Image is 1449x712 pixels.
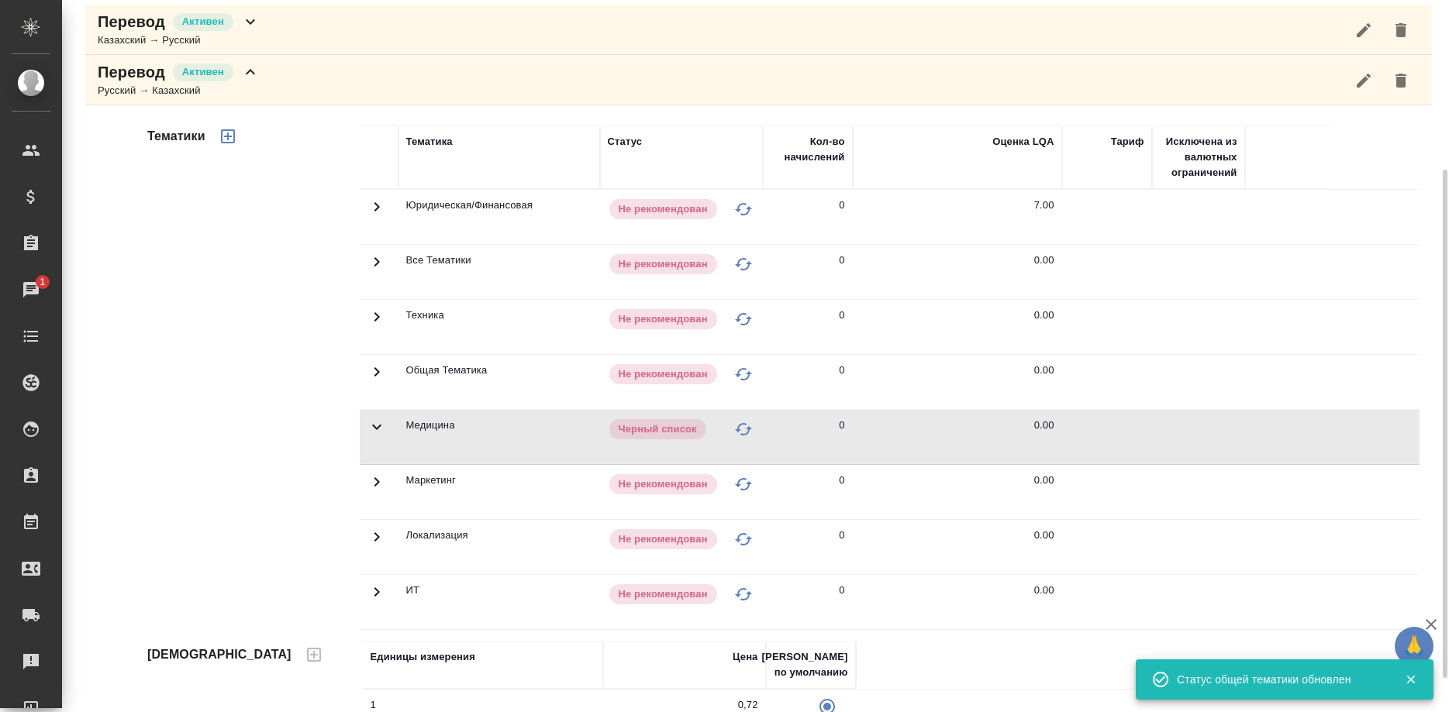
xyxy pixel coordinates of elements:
div: 0 [839,253,844,268]
button: Изменить статус на "В черном списке" [732,198,755,221]
div: 0 [839,583,844,598]
div: 0 [839,528,844,543]
button: Добавить тематику [209,118,247,155]
p: Не рекомендован [619,256,708,272]
div: ПереводАктивенКазахский → Русский [85,5,1432,55]
button: Изменить статус на "В черном списке" [732,473,755,496]
td: 7.00 [853,190,1062,244]
div: Исключена из валютных ограничений [1160,134,1237,181]
span: Toggle Row Expanded [367,427,386,439]
div: Оценка LQA [992,134,1054,150]
td: 0.00 [853,520,1062,574]
td: Медицина [398,410,600,464]
div: Кол-во начислений [771,134,845,165]
p: Активен [182,14,224,29]
button: Редактировать услугу [1345,62,1382,99]
td: Маркетинг [398,465,600,519]
div: 0 [839,363,844,378]
span: Toggle Row Expanded [367,372,386,384]
div: Статус [608,134,643,150]
button: Изменить статус на "Не рекомендован" [732,418,755,441]
span: Toggle Row Expanded [367,317,386,328]
button: Изменить статус на "В черном списке" [732,528,755,551]
td: 0.00 [853,575,1062,629]
span: 1 [30,274,54,290]
span: Toggle Row Expanded [367,482,386,494]
p: Перевод [98,11,165,33]
div: Русский → Казахский [98,83,260,98]
button: Изменить статус на "В черном списке" [732,583,755,606]
td: 0.00 [853,300,1062,354]
div: Тематика [406,134,453,150]
div: [PERSON_NAME] по умолчанию [762,649,848,680]
div: Статус общей тематики обновлен [1177,672,1382,687]
p: Черный список [619,421,697,437]
div: Единицы измерения [371,649,475,665]
div: 0 [839,308,844,323]
td: Юридическая/Финансовая [398,190,600,244]
button: Закрыть [1395,672,1427,686]
div: 0 [839,198,844,213]
h4: Тематики [147,127,205,146]
td: ИТ [398,575,600,629]
td: 0.00 [853,245,1062,299]
a: 1 [4,270,58,309]
button: Удалить услугу [1382,62,1420,99]
p: Перевод [98,61,165,83]
span: Toggle Row Expanded [367,537,386,549]
button: 🙏 [1395,627,1433,666]
span: Toggle Row Expanded [367,592,386,604]
td: Общая Тематика [398,355,600,409]
button: Удалить услугу [1382,12,1420,49]
td: Техника [398,300,600,354]
td: 0.00 [853,355,1062,409]
p: Не рекомендован [619,311,708,327]
div: 0 [839,418,844,433]
span: Toggle Row Expanded [367,207,386,218]
p: Не рекомендован [619,586,708,602]
div: Казахский → Русский [98,33,260,48]
div: 0 [839,473,844,488]
td: Все Тематики [398,245,600,299]
p: Не рекомендован [619,201,708,217]
p: Активен [182,64,224,80]
p: Не рекомендован [619,476,708,492]
td: 0.00 [853,465,1062,519]
td: Локализация [398,520,600,574]
button: Изменить статус на "В черном списке" [732,308,755,331]
td: 0.00 [853,410,1062,464]
button: Редактировать услугу [1345,12,1382,49]
span: Toggle Row Expanded [367,262,386,273]
p: Не рекомендован [619,366,708,382]
button: Изменить статус на "В черном списке" [732,363,755,386]
p: Не рекомендован [619,531,708,547]
div: ПереводАктивенРусский → Казахский [85,55,1432,105]
h4: [DEMOGRAPHIC_DATA] [147,645,292,664]
div: Тариф [1111,134,1144,150]
div: Цена [733,649,758,665]
span: 🙏 [1401,630,1427,662]
button: Изменить статус на "В черном списке" [732,253,755,276]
